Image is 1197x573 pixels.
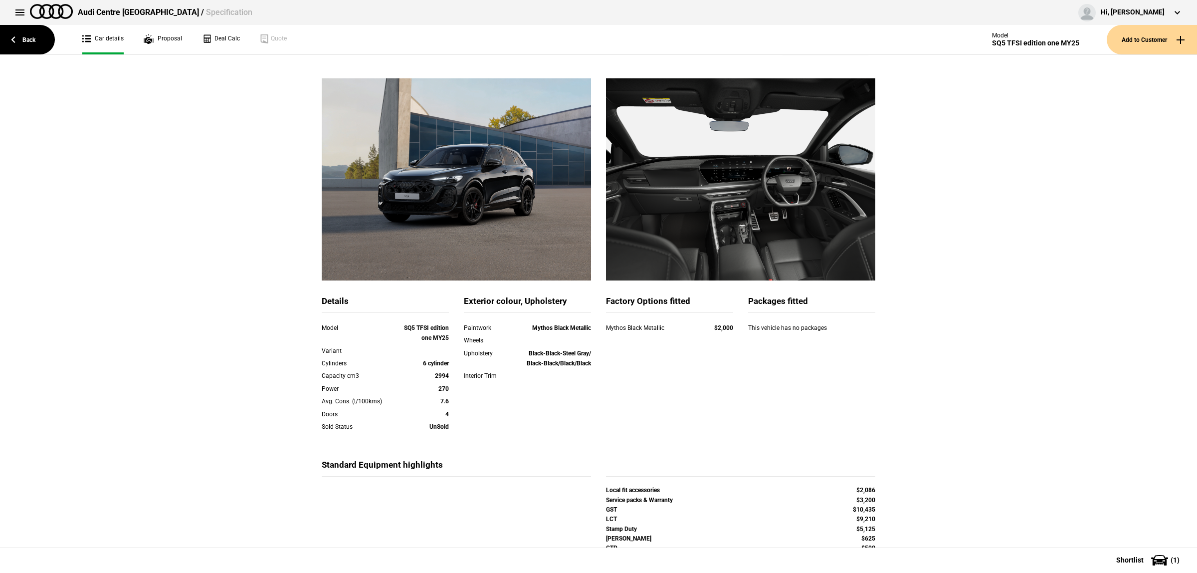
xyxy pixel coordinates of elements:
[464,323,515,333] div: Paintwork
[322,295,449,313] div: Details
[464,335,515,345] div: Wheels
[440,398,449,405] strong: 7.6
[464,348,515,358] div: Upholstery
[429,423,449,430] strong: UnSold
[748,323,875,343] div: This vehicle has no packages
[714,324,733,331] strong: $2,000
[404,324,449,341] strong: SQ5 TFSI edition one MY25
[853,506,875,513] strong: $10,435
[322,358,398,368] div: Cylinders
[856,526,875,533] strong: $5,125
[1107,25,1197,54] button: Add to Customer
[992,32,1079,39] div: Model
[606,487,660,494] strong: Local fit accessories
[861,545,875,552] strong: $500
[606,535,651,542] strong: [PERSON_NAME]
[322,396,398,406] div: Avg. Cons. (l/100kms)
[322,422,398,432] div: Sold Status
[606,506,617,513] strong: GST
[856,516,875,523] strong: $9,210
[322,371,398,381] div: Capacity cm3
[144,25,182,54] a: Proposal
[322,384,398,394] div: Power
[606,526,637,533] strong: Stamp Duty
[1171,557,1180,564] span: ( 1 )
[856,497,875,504] strong: $3,200
[78,7,252,18] div: Audi Centre [GEOGRAPHIC_DATA] /
[464,371,515,381] div: Interior Trim
[606,323,695,333] div: Mythos Black Metallic
[532,324,591,331] strong: Mythos Black Metallic
[206,7,252,17] span: Specification
[202,25,240,54] a: Deal Calc
[322,346,398,356] div: Variant
[435,372,449,379] strong: 2994
[1101,7,1165,17] div: Hi, [PERSON_NAME]
[1101,548,1197,573] button: Shortlist(1)
[445,411,449,418] strong: 4
[606,516,617,523] strong: LCT
[82,25,124,54] a: Car details
[856,487,875,494] strong: $2,086
[464,295,591,313] div: Exterior colour, Upholstery
[1116,557,1144,564] span: Shortlist
[992,39,1079,47] div: SQ5 TFSI edition one MY25
[30,4,73,19] img: audi.png
[423,360,449,367] strong: 6 cylinder
[748,295,875,313] div: Packages fitted
[527,350,591,367] strong: Black-Black-Steel Gray/ Black-Black/Black/Black
[606,295,733,313] div: Factory Options fitted
[322,459,591,477] div: Standard Equipment highlights
[322,323,398,333] div: Model
[606,497,673,504] strong: Service packs & Warranty
[322,409,398,419] div: Doors
[606,545,617,552] strong: CTP
[438,385,449,392] strong: 270
[861,535,875,542] strong: $625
